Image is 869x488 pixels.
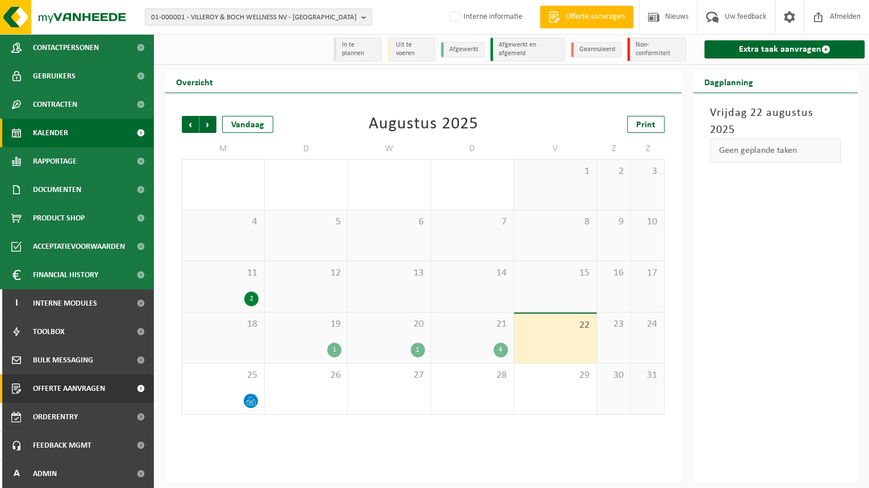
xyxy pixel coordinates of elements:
[270,216,341,228] span: 5
[603,369,625,382] span: 30
[636,318,658,331] span: 24
[603,267,625,280] span: 16
[710,139,841,162] div: Geen geplande taken
[348,139,431,159] td: W
[520,216,591,228] span: 8
[520,165,591,178] span: 1
[33,34,99,62] span: Contactpersonen
[571,42,621,57] li: Geannuleerd
[704,40,864,59] a: Extra taak aanvragen
[627,37,686,61] li: Non-conformiteit
[182,116,199,133] span: Vorige
[188,318,258,331] span: 18
[636,165,658,178] span: 3
[188,267,258,280] span: 11
[145,9,372,26] button: 01-000001 - VILLEROY & BOCH WELLNESS NV - [GEOGRAPHIC_DATA]
[33,403,128,431] span: Orderentry Goedkeuring
[33,119,68,147] span: Kalender
[597,139,631,159] td: Z
[182,139,265,159] td: M
[603,216,625,228] span: 9
[710,105,841,139] h3: Vrijdag 22 augustus 2025
[33,346,93,374] span: Bulk Messaging
[165,70,224,93] h2: Overzicht
[33,374,105,403] span: Offerte aanvragen
[199,116,216,133] span: Volgende
[437,267,508,280] span: 14
[151,9,357,26] span: 01-000001 - VILLEROY & BOCH WELLNESS NV - [GEOGRAPHIC_DATA]
[636,120,655,130] span: Print
[520,267,591,280] span: 15
[353,216,424,228] span: 6
[540,6,633,28] a: Offerte aanvragen
[490,37,565,61] li: Afgewerkt en afgemeld
[188,369,258,382] span: 25
[411,343,425,357] div: 1
[514,139,597,159] td: V
[520,319,591,332] span: 22
[244,291,258,306] div: 2
[353,369,424,382] span: 27
[563,11,628,23] span: Offerte aanvragen
[636,369,658,382] span: 31
[33,318,65,346] span: Toolbox
[270,369,341,382] span: 26
[387,37,435,61] li: Uit te voeren
[353,318,424,331] span: 20
[188,216,258,228] span: 4
[636,267,658,280] span: 17
[437,318,508,331] span: 21
[630,139,665,159] td: Z
[33,176,81,204] span: Documenten
[441,42,484,57] li: Afgewerkt
[265,139,348,159] td: D
[270,267,341,280] span: 12
[33,204,85,232] span: Product Shop
[520,369,591,382] span: 29
[333,37,381,61] li: In te plannen
[327,343,341,357] div: 1
[603,165,625,178] span: 2
[33,261,98,289] span: Financial History
[222,116,273,133] div: Vandaag
[270,318,341,331] span: 19
[693,70,764,93] h2: Dagplanning
[603,318,625,331] span: 23
[369,116,478,133] div: Augustus 2025
[11,289,22,318] span: I
[437,216,508,228] span: 7
[11,460,22,488] span: A
[431,139,514,159] td: D
[437,369,508,382] span: 28
[33,431,91,460] span: Feedback MGMT
[353,267,424,280] span: 13
[33,90,77,119] span: Contracten
[33,147,77,176] span: Rapportage
[33,232,125,261] span: Acceptatievoorwaarden
[627,116,665,133] a: Print
[494,343,508,357] div: 4
[448,9,523,26] label: Interne informatie
[33,460,57,488] span: Admin
[33,62,76,90] span: Gebruikers
[636,216,658,228] span: 10
[33,289,97,318] span: Interne modules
